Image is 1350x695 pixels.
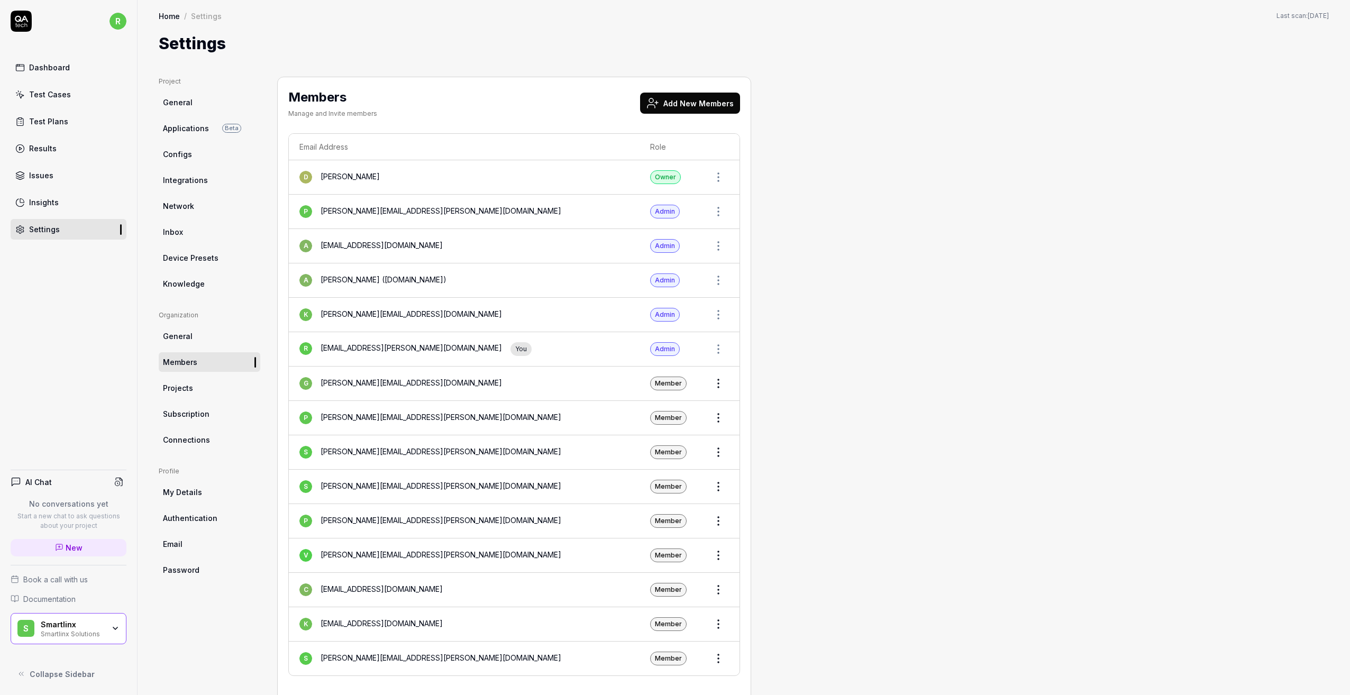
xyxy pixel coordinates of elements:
[163,382,193,394] span: Projects
[11,111,126,132] a: Test Plans
[650,273,680,287] div: Admin
[299,618,312,630] span: k
[159,482,260,502] a: My Details
[30,669,95,680] span: Collapse Sidebar
[708,510,729,532] button: Open members actions menu
[299,274,312,287] span: a
[159,508,260,528] a: Authentication
[159,32,226,56] h1: Settings
[25,477,52,488] h4: AI Chat
[288,88,377,107] h2: Members
[110,11,126,32] button: r
[299,480,312,493] span: s
[650,308,680,322] div: Admin
[191,11,222,21] div: Settings
[11,84,126,105] a: Test Cases
[17,620,34,637] span: S
[163,123,209,134] span: Applications
[650,480,687,493] div: Member
[159,534,260,554] a: Email
[321,652,561,665] div: [PERSON_NAME][EMAIL_ADDRESS][PERSON_NAME][DOMAIN_NAME]
[159,77,260,86] div: Project
[321,308,502,321] div: [PERSON_NAME][EMAIL_ADDRESS][DOMAIN_NAME]
[29,89,71,100] div: Test Cases
[650,239,680,253] div: Admin
[29,62,70,73] div: Dashboard
[163,252,218,263] span: Device Presets
[650,652,687,665] div: Member
[321,377,502,390] div: [PERSON_NAME][EMAIL_ADDRESS][DOMAIN_NAME]
[1276,11,1329,21] span: Last scan:
[11,498,126,509] p: No conversations yet
[159,352,260,372] a: Members
[222,124,241,133] span: Beta
[708,614,729,635] button: Open members actions menu
[299,549,312,562] span: v
[650,445,687,459] div: Member
[708,476,729,497] button: Open members actions menu
[163,408,209,419] span: Subscription
[650,170,681,184] div: Owner
[11,613,126,645] button: SSmartlinxSmartlinx Solutions
[163,149,192,160] span: Configs
[299,377,312,390] span: g
[299,308,312,321] span: k
[321,549,561,562] div: [PERSON_NAME][EMAIL_ADDRESS][PERSON_NAME][DOMAIN_NAME]
[321,583,443,596] div: [EMAIL_ADDRESS][DOMAIN_NAME]
[321,618,443,630] div: [EMAIL_ADDRESS][DOMAIN_NAME]
[1308,12,1329,20] time: [DATE]
[321,205,561,218] div: [PERSON_NAME][EMAIL_ADDRESS][PERSON_NAME][DOMAIN_NAME]
[66,542,83,553] span: New
[163,487,202,498] span: My Details
[163,331,193,342] span: General
[708,545,729,566] button: Open members actions menu
[23,593,76,605] span: Documentation
[41,629,104,637] div: Smartlinx Solutions
[708,648,729,669] button: Open members actions menu
[159,144,260,164] a: Configs
[299,583,312,596] span: c
[299,171,312,184] span: D
[163,175,208,186] span: Integrations
[163,278,205,289] span: Knowledge
[299,652,312,665] span: s
[289,134,640,160] th: Email Address
[159,248,260,268] a: Device Presets
[159,93,260,112] a: General
[321,411,561,424] div: [PERSON_NAME][EMAIL_ADDRESS][PERSON_NAME][DOMAIN_NAME]
[11,593,126,605] a: Documentation
[11,192,126,213] a: Insights
[708,304,729,325] button: Open members actions menu
[159,170,260,190] a: Integrations
[159,274,260,294] a: Knowledge
[708,235,729,257] button: Open members actions menu
[163,434,210,445] span: Connections
[159,404,260,424] a: Subscription
[299,205,312,218] span: p
[640,134,697,160] th: Role
[11,219,126,240] a: Settings
[1276,11,1329,21] button: Last scan:[DATE]
[11,663,126,684] button: Collapse Sidebar
[163,564,199,575] span: Password
[708,270,729,291] button: Open members actions menu
[163,226,183,237] span: Inbox
[708,373,729,394] button: Open members actions menu
[321,274,446,287] div: [PERSON_NAME] ([DOMAIN_NAME])
[110,13,126,30] span: r
[640,93,740,114] button: Add New Members
[184,11,187,21] div: /
[321,480,561,493] div: [PERSON_NAME][EMAIL_ADDRESS][PERSON_NAME][DOMAIN_NAME]
[159,196,260,216] a: Network
[650,411,687,425] div: Member
[321,171,380,184] div: [PERSON_NAME]
[159,310,260,320] div: Organization
[11,539,126,556] a: New
[41,620,104,629] div: Smartlinx
[650,548,687,562] div: Member
[159,222,260,242] a: Inbox
[708,339,729,360] button: Open members actions menu
[29,116,68,127] div: Test Plans
[650,377,687,390] div: Member
[321,342,502,356] div: [EMAIL_ADDRESS][PERSON_NAME][DOMAIN_NAME]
